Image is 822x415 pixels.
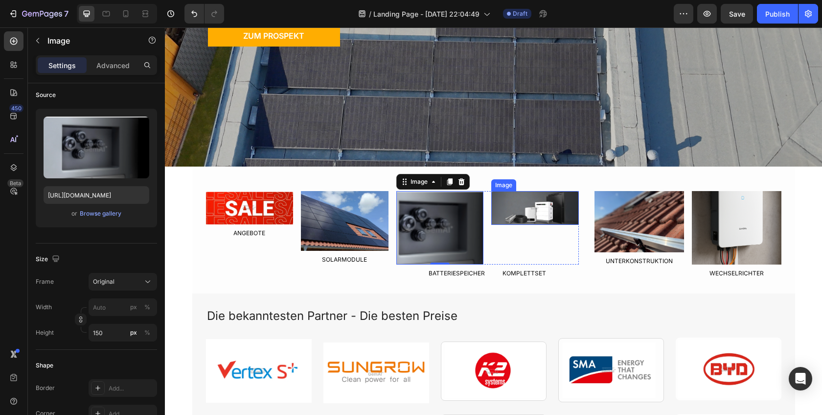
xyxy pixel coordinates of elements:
[80,209,121,218] div: Browse gallery
[78,3,139,14] p: Zum prospekt
[513,9,527,18] span: Draft
[41,201,129,211] div: ANGEBOTE
[7,179,23,187] div: Beta
[36,91,56,99] div: Source
[36,328,54,337] label: Height
[96,60,130,71] p: Advanced
[47,35,131,47] p: Image
[89,324,157,342] input: px%
[36,253,62,266] div: Size
[141,327,153,339] button: px
[757,4,798,24] button: Publish
[36,303,52,312] label: Width
[4,4,73,24] button: 7
[9,104,23,112] div: 450
[165,27,822,415] iframe: Design area
[144,328,150,337] div: %
[136,227,224,238] div: SOLARMODULE
[184,4,224,24] div: Undo/Redo
[36,384,55,392] div: Border
[373,9,479,19] span: Landing Page - [DATE] 22:04:49
[44,186,149,204] input: https://example.com/image.jpg
[36,277,54,286] label: Frame
[128,301,139,313] button: %
[141,301,153,313] button: px
[398,315,491,370] img: Alt image
[93,277,114,286] span: Original
[89,273,157,291] button: Original
[41,281,616,297] div: Die bekanntesten Partner - Die besten Preise
[513,313,614,370] img: Alt image
[280,317,375,371] img: Alt image
[64,8,68,20] p: 7
[231,164,319,237] img: Alt image
[79,209,122,219] button: Browse gallery
[244,150,265,159] div: Image
[721,4,753,24] button: Save
[263,241,321,251] div: BATTERIESPEICHER
[144,303,150,312] div: %
[789,367,812,391] div: Open Intercom Messenger
[765,9,790,19] div: Publish
[128,327,139,339] button: %
[44,117,149,178] img: preview-image
[369,9,371,19] span: /
[41,164,129,197] img: Alt image
[337,241,382,251] div: KOMPLETTSET
[430,229,519,239] div: UNTERKONSTRUKTION
[136,164,224,223] img: [object Object]
[159,315,264,376] img: Alt image
[71,208,77,220] span: or
[89,298,157,316] input: px%
[109,384,155,393] div: Add...
[41,312,147,375] img: Alt image
[48,60,76,71] p: Settings
[527,164,616,237] img: [object Object]
[430,164,519,225] img: [object Object]
[36,361,53,370] div: Shape
[729,10,745,18] span: Save
[130,328,137,337] div: px
[328,153,349,162] div: Image
[326,164,414,197] img: Alt image
[130,303,137,312] div: px
[527,241,616,251] div: WECHSELRICHTER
